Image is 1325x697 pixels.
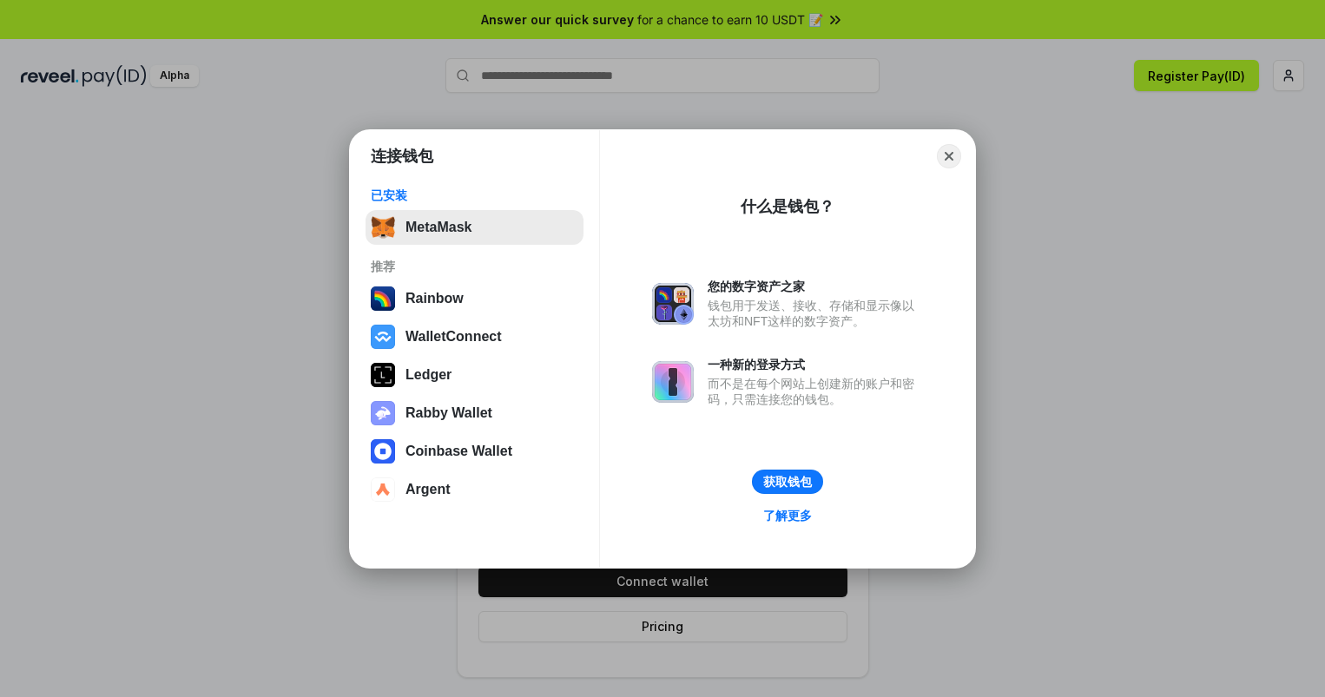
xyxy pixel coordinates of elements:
button: Argent [366,472,583,507]
img: svg+xml,%3Csvg%20width%3D%2228%22%20height%3D%2228%22%20viewBox%3D%220%200%2028%2028%22%20fill%3D... [371,477,395,502]
div: 一种新的登录方式 [708,357,923,372]
img: svg+xml,%3Csvg%20xmlns%3D%22http%3A%2F%2Fwww.w3.org%2F2000%2Fsvg%22%20fill%3D%22none%22%20viewBox... [371,401,395,425]
div: MetaMask [405,220,471,235]
div: 了解更多 [763,508,812,523]
button: Rabby Wallet [366,396,583,431]
div: 而不是在每个网站上创建新的账户和密码，只需连接您的钱包。 [708,376,923,407]
button: WalletConnect [366,319,583,354]
button: 获取钱包 [752,470,823,494]
img: svg+xml,%3Csvg%20fill%3D%22none%22%20height%3D%2233%22%20viewBox%3D%220%200%2035%2033%22%20width%... [371,215,395,240]
div: 您的数字资产之家 [708,279,923,294]
div: 什么是钱包？ [741,196,834,217]
div: Rainbow [405,291,464,306]
button: MetaMask [366,210,583,245]
div: Rabby Wallet [405,405,492,421]
img: svg+xml,%3Csvg%20xmlns%3D%22http%3A%2F%2Fwww.w3.org%2F2000%2Fsvg%22%20fill%3D%22none%22%20viewBox... [652,361,694,403]
img: svg+xml,%3Csvg%20width%3D%2228%22%20height%3D%2228%22%20viewBox%3D%220%200%2028%2028%22%20fill%3D... [371,439,395,464]
div: Coinbase Wallet [405,444,512,459]
img: svg+xml,%3Csvg%20xmlns%3D%22http%3A%2F%2Fwww.w3.org%2F2000%2Fsvg%22%20fill%3D%22none%22%20viewBox... [652,283,694,325]
img: svg+xml,%3Csvg%20width%3D%22120%22%20height%3D%22120%22%20viewBox%3D%220%200%20120%20120%22%20fil... [371,286,395,311]
img: svg+xml,%3Csvg%20width%3D%2228%22%20height%3D%2228%22%20viewBox%3D%220%200%2028%2028%22%20fill%3D... [371,325,395,349]
div: 推荐 [371,259,578,274]
div: WalletConnect [405,329,502,345]
button: Ledger [366,358,583,392]
div: Ledger [405,367,452,383]
button: Rainbow [366,281,583,316]
button: Close [937,144,961,168]
button: Coinbase Wallet [366,434,583,469]
h1: 连接钱包 [371,146,433,167]
div: 获取钱包 [763,474,812,490]
div: Argent [405,482,451,497]
img: svg+xml,%3Csvg%20xmlns%3D%22http%3A%2F%2Fwww.w3.org%2F2000%2Fsvg%22%20width%3D%2228%22%20height%3... [371,363,395,387]
a: 了解更多 [753,504,822,527]
div: 已安装 [371,187,578,203]
div: 钱包用于发送、接收、存储和显示像以太坊和NFT这样的数字资产。 [708,298,923,329]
